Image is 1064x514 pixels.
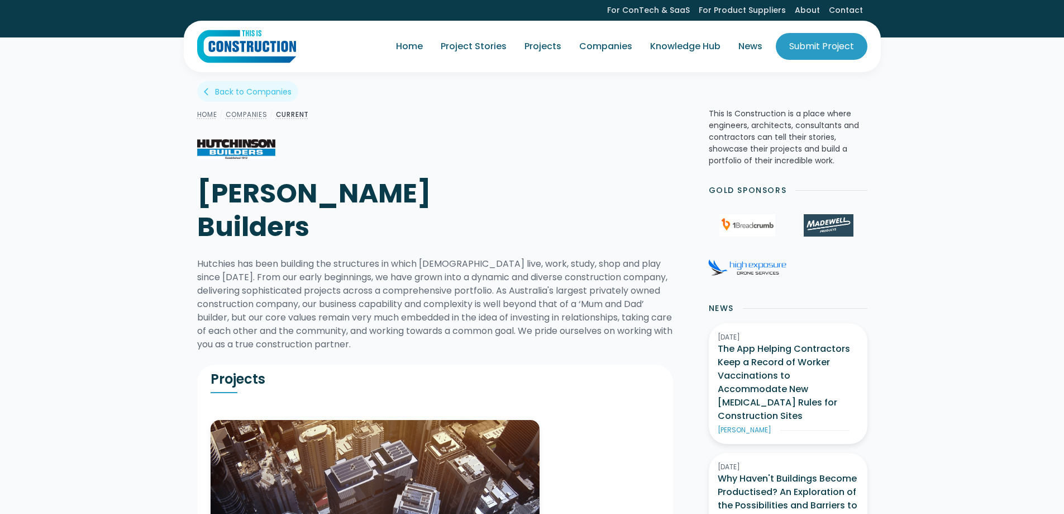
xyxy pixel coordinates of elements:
div: [DATE] [718,462,858,472]
h2: Projects [211,371,435,388]
h1: [PERSON_NAME] Builders [197,177,541,244]
h2: Gold Sponsors [709,185,787,196]
a: Current [276,110,309,119]
a: Submit Project [776,33,867,60]
a: Companies [226,110,268,119]
img: Madewell Products [804,214,853,237]
div: Submit Project [789,40,854,53]
img: 1Breadcrumb [719,214,775,237]
a: Companies [570,31,641,62]
a: Project Stories [432,31,516,62]
img: Hutchinson Builders [197,139,275,159]
div: Back to Companies [215,86,292,97]
a: home [197,30,296,63]
div: [DATE] [718,332,858,342]
p: This Is Construction is a place where engineers, architects, consultants and contractors can tell... [709,108,867,167]
div: Hutchies has been building the structures in which [DEMOGRAPHIC_DATA] live, work, study, shop and... [197,257,673,351]
div: [PERSON_NAME] [718,425,771,435]
div: arrow_back_ios [204,86,213,97]
a: [DATE]The App Helping Contractors Keep a Record of Worker Vaccinations to Accommodate New [MEDICA... [709,323,867,444]
a: Knowledge Hub [641,31,729,62]
a: Projects [516,31,570,62]
img: This Is Construction Logo [197,30,296,63]
a: Home [197,110,217,119]
div: / [268,108,276,121]
div: / [217,108,226,121]
a: News [729,31,771,62]
h2: News [709,303,734,314]
a: Home [387,31,432,62]
a: arrow_back_iosBack to Companies [197,81,298,102]
h3: The App Helping Contractors Keep a Record of Worker Vaccinations to Accommodate New [MEDICAL_DATA... [718,342,858,423]
img: High Exposure [708,259,786,276]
